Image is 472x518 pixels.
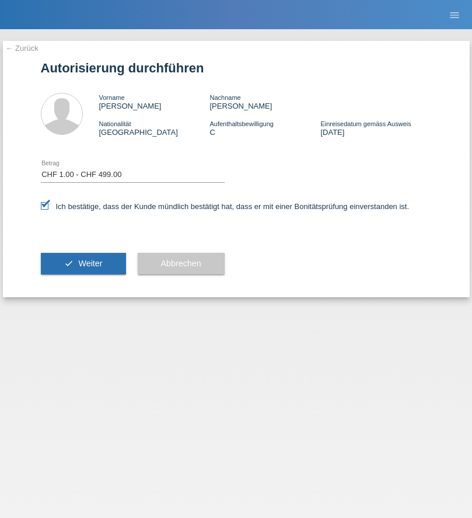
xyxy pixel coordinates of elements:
[6,44,39,53] a: ← Zurück
[78,259,102,268] span: Weiter
[320,119,431,137] div: [DATE]
[443,11,466,18] a: menu
[41,253,126,275] button: check Weiter
[161,259,201,268] span: Abbrechen
[41,61,432,75] h1: Autorisierung durchführen
[99,119,210,137] div: [GEOGRAPHIC_DATA]
[449,9,460,21] i: menu
[41,202,410,211] label: Ich bestätige, dass der Kunde mündlich bestätigt hat, dass er mit einer Bonitätsprüfung einversta...
[209,120,273,127] span: Aufenthaltsbewilligung
[209,93,320,110] div: [PERSON_NAME]
[64,259,74,268] i: check
[320,120,411,127] span: Einreisedatum gemäss Ausweis
[138,253,225,275] button: Abbrechen
[209,119,320,137] div: C
[99,94,125,101] span: Vorname
[99,120,131,127] span: Nationalität
[99,93,210,110] div: [PERSON_NAME]
[209,94,240,101] span: Nachname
